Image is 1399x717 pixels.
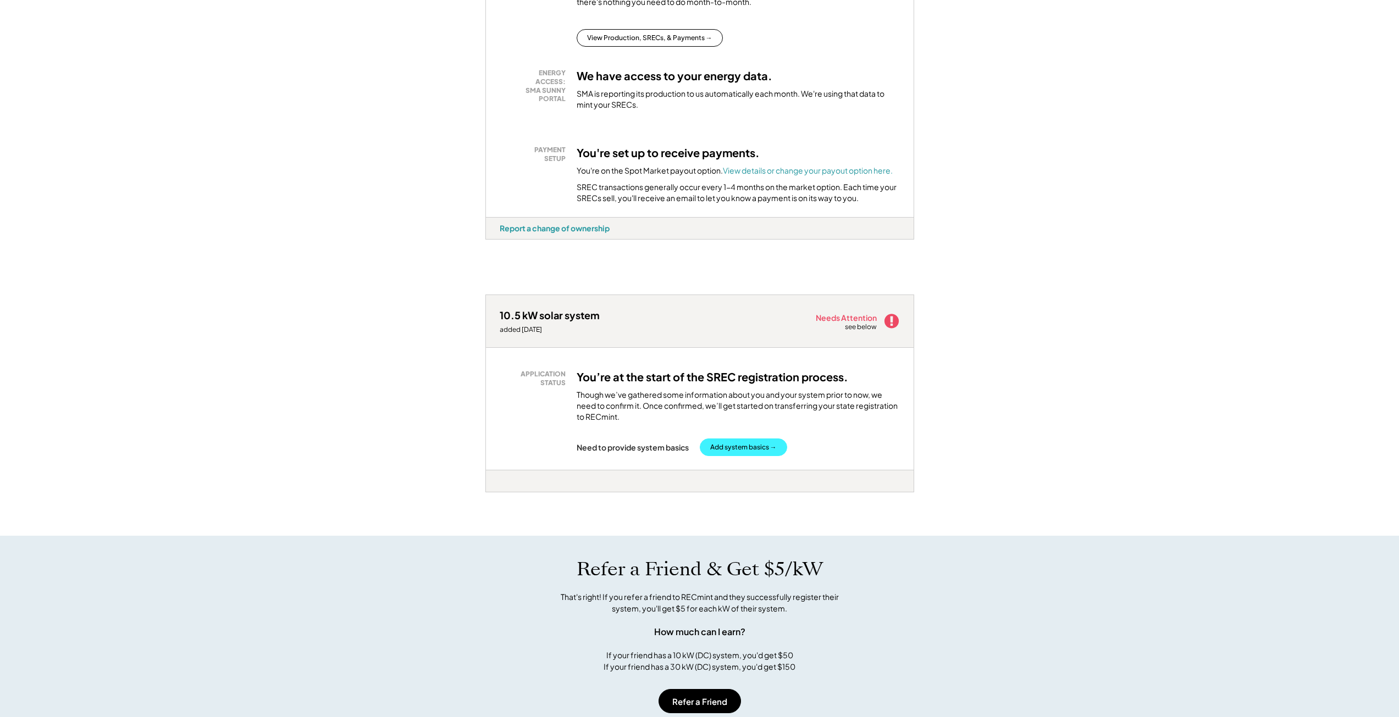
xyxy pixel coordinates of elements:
[845,323,878,332] div: see below
[700,438,787,456] button: Add system basics →
[577,390,900,422] div: Though we’ve gathered some information about you and your system prior to now, we need to confirm...
[485,240,526,244] div: oewfdmnu - VA Distributed
[654,625,745,638] div: How much can I earn?
[505,146,566,163] div: PAYMENT SETUP
[577,442,689,452] div: Need to provide system basics
[659,689,741,713] button: Refer a Friend
[577,69,772,83] h3: We have access to your energy data.
[500,223,610,233] div: Report a change of ownership
[549,591,851,614] div: That's right! If you refer a friend to RECmint and they successfully register their system, you'l...
[723,165,893,175] a: View details or change your payout option here.
[500,309,600,321] div: 10.5 kW solar system
[577,146,760,160] h3: You're set up to receive payments.
[485,492,502,497] div: 692odnr1 -
[577,370,848,384] h3: You’re at the start of the SREC registration process.
[604,649,795,672] div: If your friend has a 10 kW (DC) system, you'd get $50 If your friend has a 30 kW (DC) system, you...
[577,558,823,581] h1: Refer a Friend & Get $5/kW
[505,370,566,387] div: APPLICATION STATUS
[577,88,900,110] div: SMA is reporting its production to us automatically each month. We're using that data to mint you...
[505,69,566,103] div: ENERGY ACCESS: SMA SUNNY PORTAL
[816,314,878,321] div: Needs Attention
[577,182,900,203] div: SREC transactions generally occur every 1-4 months on the market option. Each time your SRECs sel...
[577,29,723,47] button: View Production, SRECs, & Payments →
[577,165,893,176] div: You're on the Spot Market payout option.
[500,325,610,334] div: added [DATE]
